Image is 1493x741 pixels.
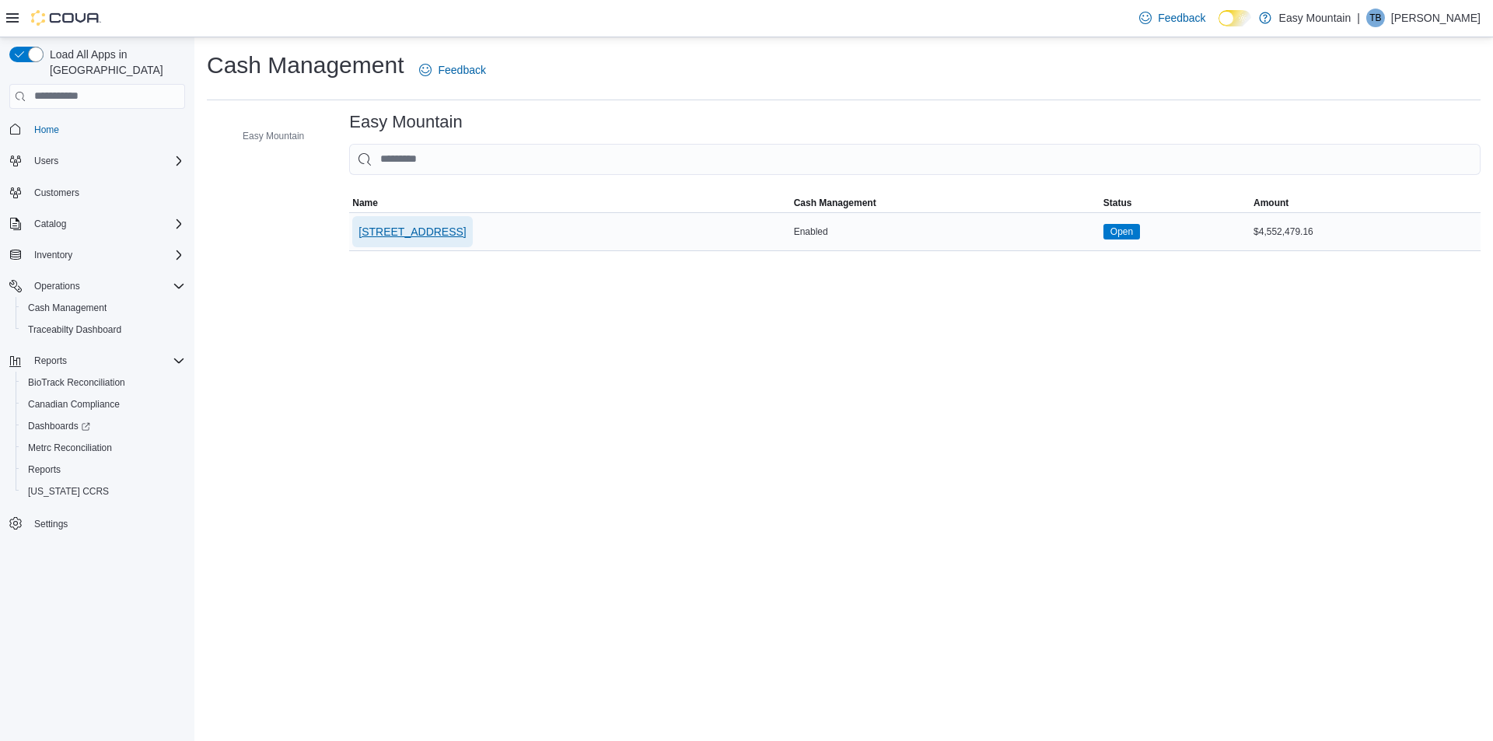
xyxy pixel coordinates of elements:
a: Dashboards [22,417,96,435]
div: $4,552,479.16 [1250,222,1481,241]
span: Dashboards [28,420,90,432]
button: Easy Mountain [221,127,310,145]
a: Metrc Reconciliation [22,439,118,457]
span: [STREET_ADDRESS] [358,224,466,239]
span: Cash Management [28,302,107,314]
button: Reports [28,351,73,370]
button: Traceabilty Dashboard [16,319,191,341]
span: Customers [28,183,185,202]
span: Traceabilty Dashboard [22,320,185,339]
span: Amount [1253,197,1288,209]
div: Enabled [791,222,1100,241]
input: This is a search bar. As you type, the results lower in the page will automatically filter. [349,144,1481,175]
button: Metrc Reconciliation [16,437,191,459]
span: Feedback [438,62,485,78]
a: Cash Management [22,299,113,317]
a: Traceabilty Dashboard [22,320,128,339]
button: Operations [3,275,191,297]
button: Reports [16,459,191,481]
span: Feedback [1158,10,1205,26]
span: Reports [34,355,67,367]
button: Settings [3,512,191,534]
p: | [1357,9,1360,27]
button: Reports [3,350,191,372]
button: Inventory [28,246,79,264]
button: Cash Management [791,194,1100,212]
span: Home [28,120,185,139]
span: Catalog [34,218,66,230]
button: BioTrack Reconciliation [16,372,191,393]
span: Canadian Compliance [22,395,185,414]
button: Operations [28,277,86,295]
img: Cova [31,10,101,26]
span: Status [1103,197,1132,209]
span: Inventory [28,246,185,264]
button: Cash Management [16,297,191,319]
button: Home [3,118,191,141]
span: Dark Mode [1219,26,1219,27]
span: Cash Management [22,299,185,317]
button: Canadian Compliance [16,393,191,415]
span: Traceabilty Dashboard [28,323,121,336]
span: Open [1110,225,1133,239]
a: Dashboards [16,415,191,437]
div: Tara Bishop [1366,9,1385,27]
span: Operations [34,280,80,292]
a: Feedback [1133,2,1212,33]
button: Customers [3,181,191,204]
h3: Easy Mountain [349,113,462,131]
button: Amount [1250,194,1481,212]
span: Washington CCRS [22,482,185,501]
button: Catalog [3,213,191,235]
span: Customers [34,187,79,199]
span: BioTrack Reconciliation [28,376,125,389]
span: Catalog [28,215,185,233]
a: Canadian Compliance [22,395,126,414]
span: Users [28,152,185,170]
span: [US_STATE] CCRS [28,485,109,498]
span: Operations [28,277,185,295]
span: BioTrack Reconciliation [22,373,185,392]
span: Home [34,124,59,136]
a: Customers [28,184,86,202]
span: TB [1369,9,1381,27]
button: Name [349,194,790,212]
span: Users [34,155,58,167]
p: Easy Mountain [1279,9,1351,27]
a: Settings [28,515,74,533]
span: Name [352,197,378,209]
span: Reports [22,460,185,479]
button: [US_STATE] CCRS [16,481,191,502]
button: Users [28,152,65,170]
input: Dark Mode [1219,10,1251,26]
span: Canadian Compliance [28,398,120,411]
button: Users [3,150,191,172]
button: Status [1100,194,1250,212]
span: Metrc Reconciliation [28,442,112,454]
span: Cash Management [794,197,876,209]
a: [US_STATE] CCRS [22,482,115,501]
span: Reports [28,351,185,370]
span: Reports [28,463,61,476]
h1: Cash Management [207,50,404,81]
a: BioTrack Reconciliation [22,373,131,392]
a: Reports [22,460,67,479]
span: Inventory [34,249,72,261]
nav: Complex example [9,112,185,575]
p: [PERSON_NAME] [1391,9,1481,27]
a: Home [28,121,65,139]
span: Metrc Reconciliation [22,439,185,457]
span: Dashboards [22,417,185,435]
button: Inventory [3,244,191,266]
button: Catalog [28,215,72,233]
span: Settings [28,513,185,533]
a: Feedback [413,54,491,86]
span: Settings [34,518,68,530]
span: Open [1103,224,1140,239]
span: Easy Mountain [243,130,304,142]
span: Load All Apps in [GEOGRAPHIC_DATA] [44,47,185,78]
button: [STREET_ADDRESS] [352,216,472,247]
